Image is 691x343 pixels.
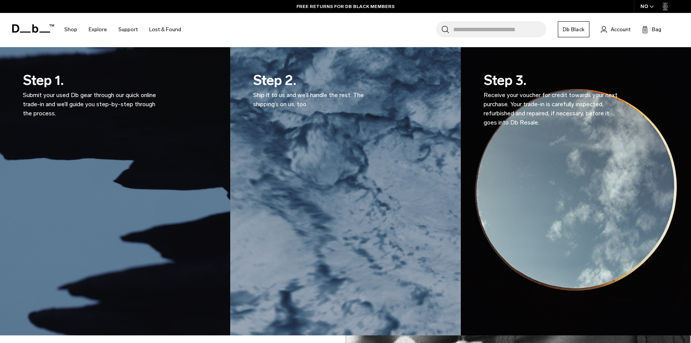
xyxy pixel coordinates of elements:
p: Ship it to us and we’ll handle the rest. The shipping’s on us, too. [253,91,390,109]
a: Shop [64,16,77,43]
span: Account [611,26,630,34]
div: 3 / 3 [461,47,691,335]
h3: Step 2. [253,70,390,109]
h3: Step 3. [484,70,621,127]
a: Support [118,16,138,43]
a: Lost & Found [149,16,181,43]
button: Bag [642,25,661,34]
div: 2 / 3 [230,47,460,335]
span: Bag [652,26,661,34]
a: Db Black [558,21,589,37]
a: Account [601,25,630,34]
p: Submit your used Db gear through our quick online trade-in and we’ll guide you step-by-step throu... [23,91,160,118]
h3: Step 1. [23,70,160,118]
nav: Main Navigation [59,13,187,46]
a: Explore [89,16,107,43]
a: FREE RETURNS FOR DB BLACK MEMBERS [296,3,395,10]
p: Receive your voucher for credit towards your next purchase. Your trade-in is carefully inspected,... [484,91,621,127]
